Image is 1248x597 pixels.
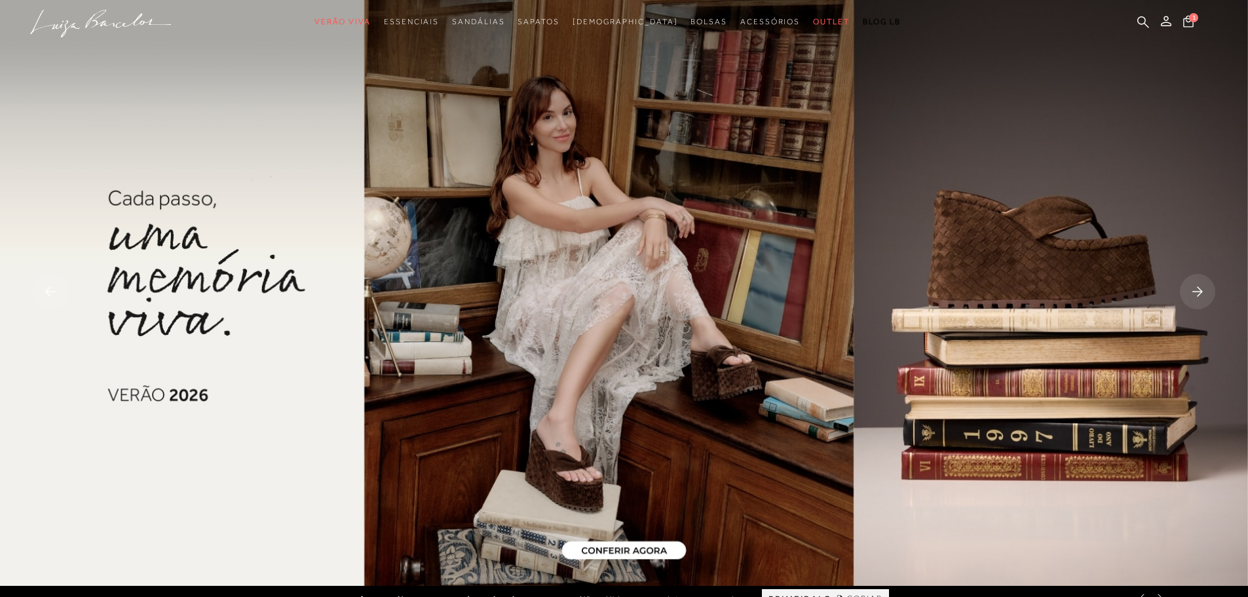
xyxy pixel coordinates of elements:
[518,10,559,34] a: noSubCategoriesText
[1179,14,1198,32] button: 1
[863,10,901,34] a: BLOG LB
[384,10,439,34] a: noSubCategoriesText
[314,10,371,34] a: noSubCategoriesText
[813,17,850,26] span: Outlet
[384,17,439,26] span: Essenciais
[452,10,504,34] a: noSubCategoriesText
[573,17,678,26] span: [DEMOGRAPHIC_DATA]
[813,10,850,34] a: noSubCategoriesText
[690,17,727,26] span: Bolsas
[740,10,800,34] a: noSubCategoriesText
[863,17,901,26] span: BLOG LB
[573,10,678,34] a: noSubCategoriesText
[452,17,504,26] span: Sandálias
[314,17,371,26] span: Verão Viva
[740,17,800,26] span: Acessórios
[690,10,727,34] a: noSubCategoriesText
[1189,13,1198,22] span: 1
[518,17,559,26] span: Sapatos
